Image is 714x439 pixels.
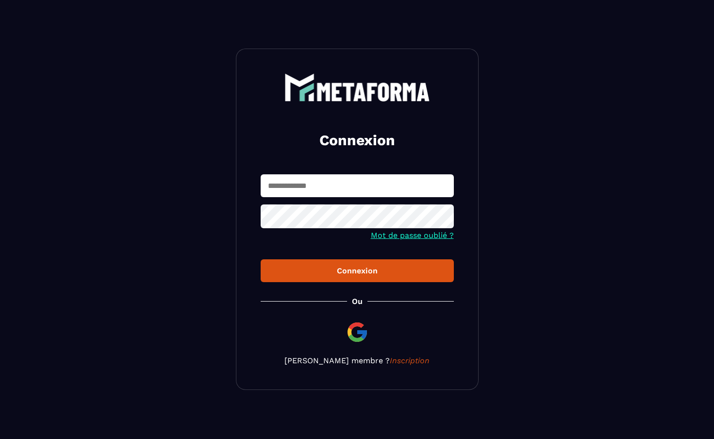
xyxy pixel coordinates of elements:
div: Connexion [268,266,446,275]
h2: Connexion [272,131,442,150]
p: Ou [352,297,363,306]
a: Mot de passe oublié ? [371,231,454,240]
p: [PERSON_NAME] membre ? [261,356,454,365]
button: Connexion [261,259,454,282]
img: logo [284,73,430,101]
a: logo [261,73,454,101]
a: Inscription [390,356,430,365]
img: google [346,321,369,344]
